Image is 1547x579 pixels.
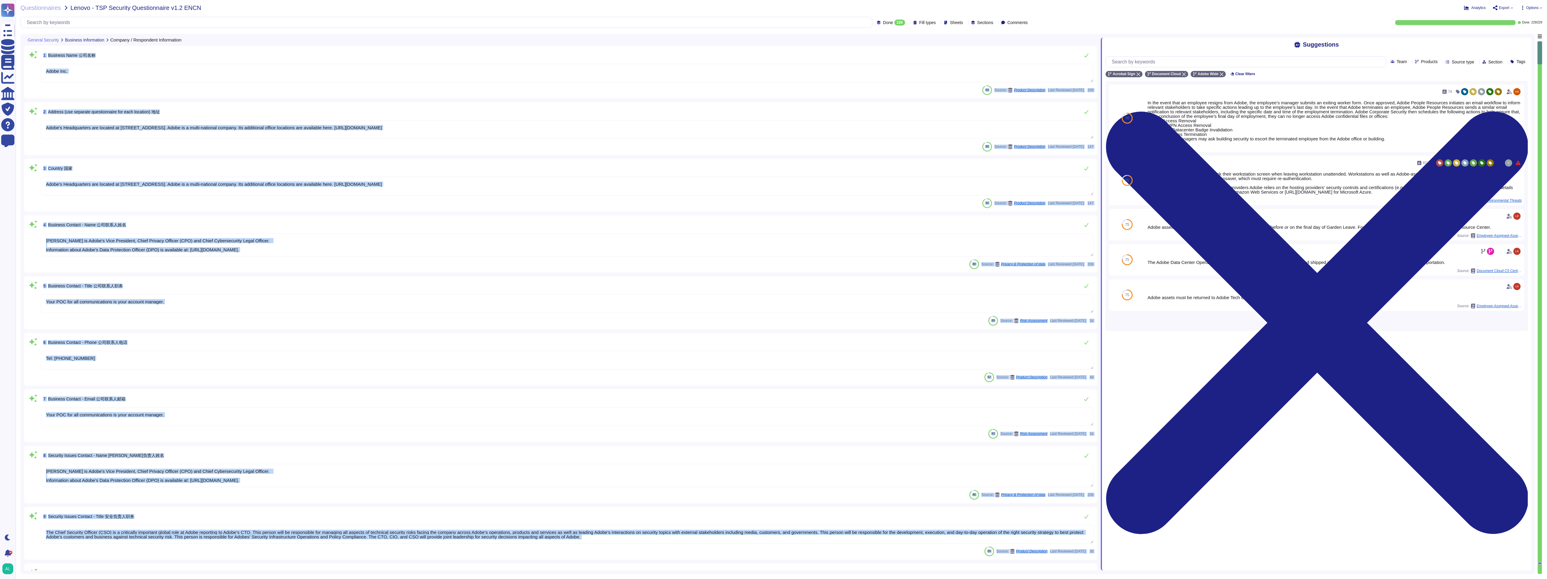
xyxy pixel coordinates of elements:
[24,17,872,28] input: Search by keywords
[1513,248,1521,255] img: user
[48,453,164,458] span: Security Issues Contact - Name [PERSON_NAME]负责人姓名
[41,514,46,519] span: 9
[883,20,893,25] span: Done
[1014,201,1045,205] span: Product Description
[28,38,59,42] span: General Security
[48,283,123,288] span: Business Contact - Title 公司联系人职务
[1109,57,1386,67] input: Search by keywords
[1050,550,1086,553] span: Last Reviewed [DATE]
[48,166,72,171] span: Country 国家
[48,514,134,519] span: Security Issues Contact - Title 安全负责人职务
[1016,375,1048,379] span: Product Description
[977,20,993,25] span: Sections
[1048,88,1084,92] span: Last Reviewed [DATE]
[987,375,991,379] span: 92
[991,319,995,322] span: 89
[48,397,126,401] span: Business Contact - Email 公司联系人邮箱
[41,110,46,114] span: 2
[1088,432,1094,436] span: 34
[1125,258,1129,262] span: 75
[48,340,127,345] span: Business Contact - Phone 公司联系人电话
[1526,6,1539,10] span: Options
[41,223,46,227] span: 4
[981,262,1045,267] span: Source:
[1048,493,1084,497] span: Last Reviewed [DATE]
[1471,6,1486,10] span: Analytics
[41,120,1094,139] textarea: Adobe's Headquarters are located at [STREET_ADDRESS]. Adobe is a multi-national company. Its addi...
[41,453,46,458] span: 8
[41,464,1094,487] textarea: [PERSON_NAME] is Adobe's Vice President, Chief Privacy Officer (CPO) and Chief Cybersecurity Lega...
[1086,262,1094,266] span: 208
[1513,213,1521,220] img: user
[1016,550,1048,553] span: Product Description
[1088,550,1094,553] span: 36
[41,525,1094,544] textarea: The Chief Security Officer (CSO) is a critically important global role at Adobe reporting to Adob...
[1531,21,1542,24] span: 229 / 229
[994,201,1045,206] span: Source:
[41,351,1094,369] textarea: Tel: [PHONE_NUMBER]
[1086,493,1094,497] span: 208
[972,262,976,266] span: 88
[985,201,989,205] span: 90
[972,493,976,496] span: 88
[1499,6,1509,10] span: Export
[1050,319,1086,323] span: Last Reviewed [DATE]
[919,20,936,25] span: Fill types
[987,550,991,553] span: 89
[1048,262,1084,266] span: Last Reviewed [DATE]
[1086,88,1094,92] span: 209
[41,407,1094,426] textarea: Your POC for all communications is your account manager.
[1464,5,1486,10] button: Analytics
[1048,145,1084,149] span: Last Reviewed [DATE]
[991,432,995,435] span: 93
[110,38,182,42] span: Company / Respondent Information
[41,340,46,345] span: 6
[65,38,104,42] span: Business Information
[1001,493,1045,497] span: Privacy & Protection of data
[1513,283,1521,290] img: user
[1125,116,1129,120] span: 76
[1001,262,1045,266] span: Privacy & Protection of data
[985,145,989,148] span: 88
[20,5,61,11] span: Questionnaires
[1050,375,1086,379] span: Last Reviewed [DATE]
[994,88,1045,93] span: Source:
[950,20,963,25] span: Sheets
[1088,375,1094,379] span: 49
[1014,88,1045,92] span: Product Description
[1125,223,1129,226] span: 75
[41,284,46,288] span: 5
[48,53,96,58] span: Business Name 公司名称
[1000,318,1048,323] span: Source:
[994,144,1045,149] span: Source:
[1086,201,1094,205] span: 147
[1048,201,1084,205] span: Last Reviewed [DATE]
[1088,319,1094,323] span: 34
[1505,159,1512,167] img: user
[1007,20,1028,25] span: Comments
[1020,319,1048,323] span: Risk Assessment
[1000,431,1048,436] span: Source:
[41,53,46,57] span: 1
[41,397,46,401] span: 7
[9,551,12,554] div: 9+
[48,109,160,114] span: Address (use separate questionnaire for each location) 地址
[41,233,1094,256] textarea: [PERSON_NAME] is Adobe's Vice President, Chief Privacy Officer (CPO) and Chief Cybersecurity Lega...
[2,563,13,574] img: user
[48,222,127,227] span: Business Contact - Name 公司联系人姓名
[41,177,1094,195] textarea: Adobe's Headquarters are located at [STREET_ADDRESS]. Adobe is a multi-national company. Its addi...
[1522,21,1530,24] span: Done:
[1020,432,1048,436] span: Risk Assessment
[981,492,1045,497] span: Source:
[1513,88,1521,95] img: user
[1050,432,1086,436] span: Last Reviewed [DATE]
[1086,145,1094,149] span: 147
[41,166,46,170] span: 3
[1125,179,1129,182] span: 75
[985,88,989,92] span: 89
[1014,145,1045,149] span: Product Description
[41,294,1094,313] textarea: Your POC for all communications is your account manager.
[996,549,1048,554] span: Source:
[1,562,17,575] button: user
[71,5,201,11] span: Lenovo - TSP Security Questionnaire v1.2 ENCN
